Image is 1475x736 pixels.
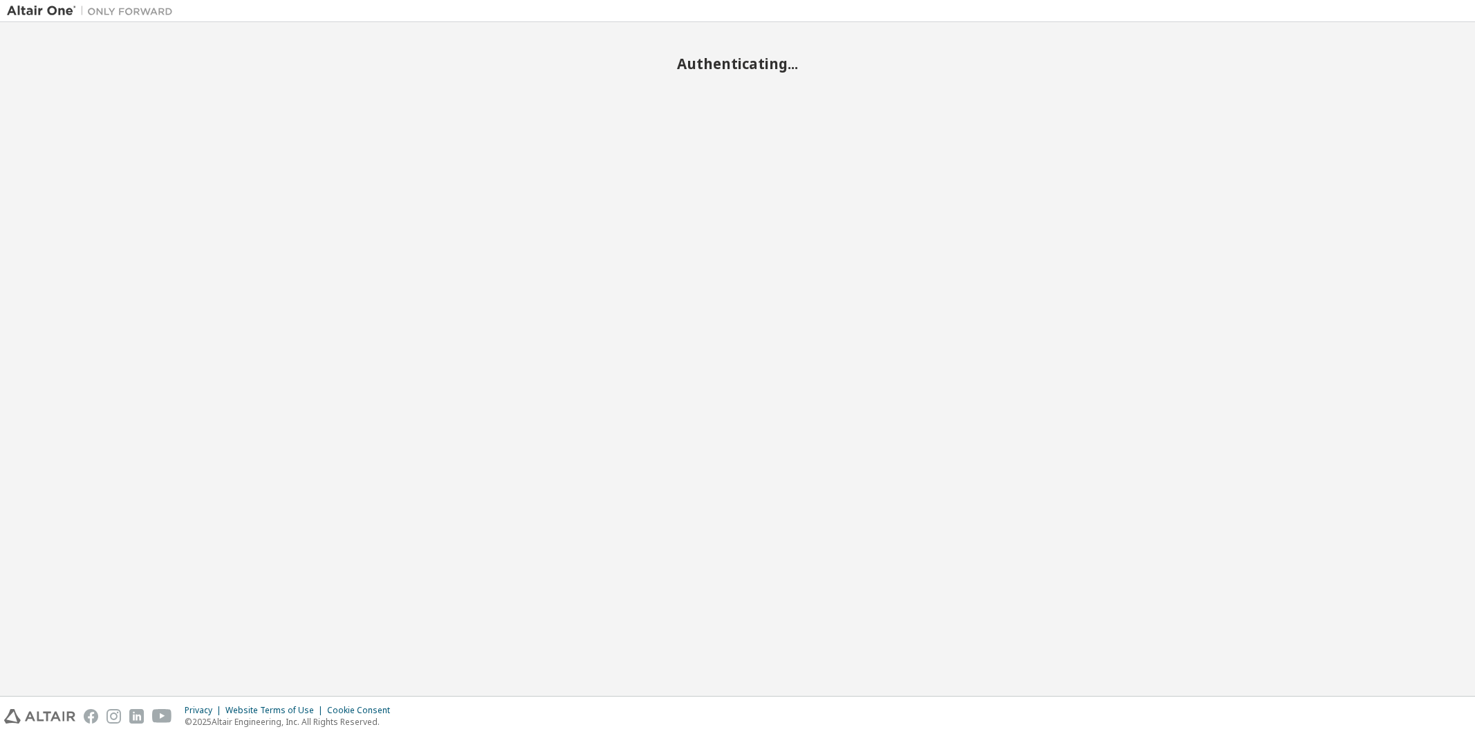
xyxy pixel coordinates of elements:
img: Altair One [7,4,180,18]
div: Website Terms of Use [225,705,327,716]
img: altair_logo.svg [4,709,75,724]
div: Privacy [185,705,225,716]
img: instagram.svg [106,709,121,724]
div: Cookie Consent [327,705,398,716]
p: © 2025 Altair Engineering, Inc. All Rights Reserved. [185,716,398,728]
img: facebook.svg [84,709,98,724]
h2: Authenticating... [7,55,1468,73]
img: linkedin.svg [129,709,144,724]
img: youtube.svg [152,709,172,724]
